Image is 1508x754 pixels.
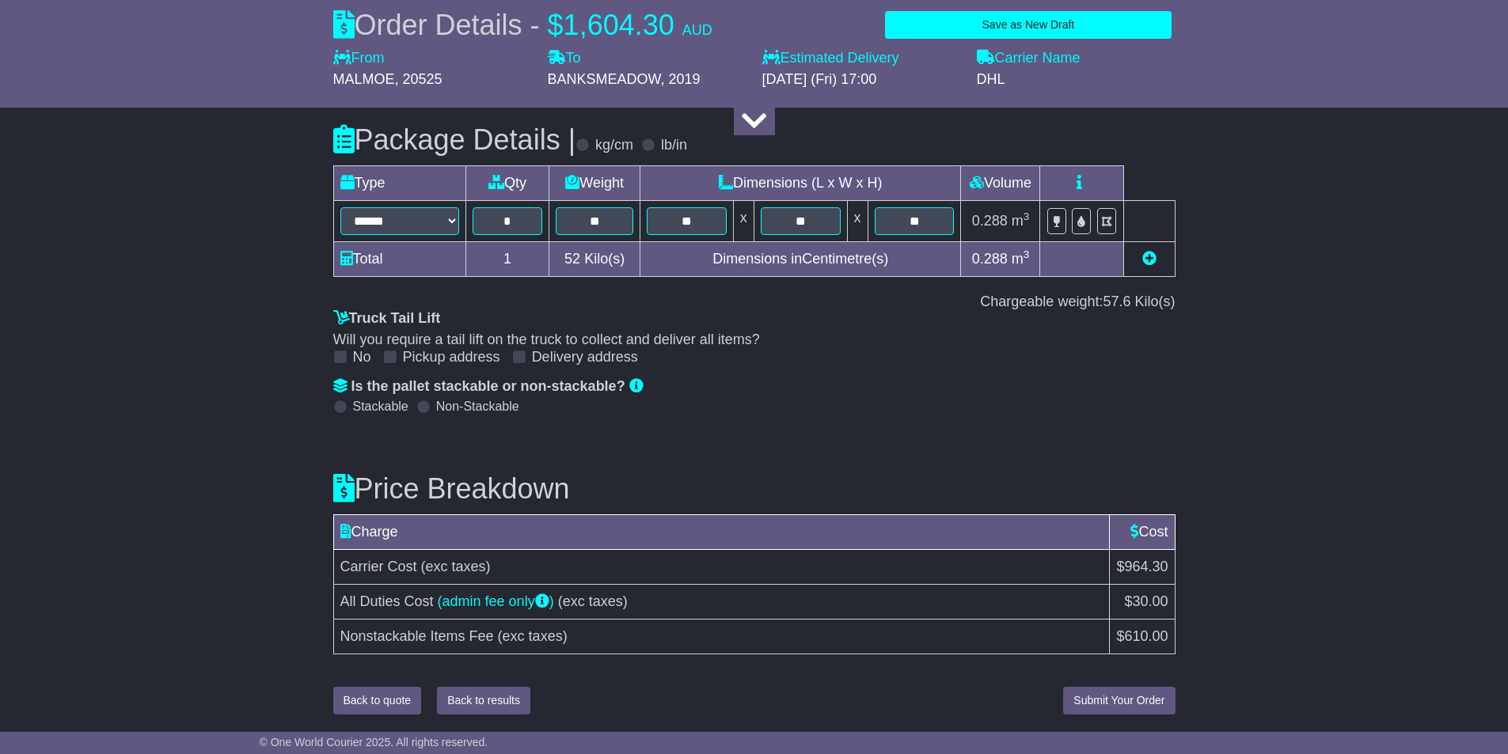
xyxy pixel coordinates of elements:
[436,399,519,414] label: Non-Stackable
[340,559,417,574] span: Carrier Cost
[353,349,371,366] label: No
[333,515,1110,550] td: Charge
[438,593,554,609] a: (admin fee only)
[1024,248,1030,260] sup: 3
[640,241,961,276] td: Dimensions in Centimetre(s)
[1073,694,1164,707] span: Submit Your Order
[333,294,1176,311] div: Chargeable weight: Kilo(s)
[333,50,385,67] label: From
[1142,251,1157,267] a: Add new item
[1124,593,1168,609] span: $30.00
[532,349,638,366] label: Delivery address
[1012,251,1030,267] span: m
[972,251,1008,267] span: 0.288
[1110,515,1175,550] td: Cost
[548,9,564,41] span: $
[353,399,408,414] label: Stackable
[595,137,633,154] label: kg/cm
[558,593,628,609] span: (exc taxes)
[465,241,549,276] td: 1
[465,165,549,200] td: Qty
[1116,559,1168,574] span: $964.30
[1024,210,1030,222] sup: 3
[351,378,625,394] span: Is the pallet stackable or non-stackable?
[762,71,961,89] div: [DATE] (Fri) 17:00
[403,349,500,366] label: Pickup address
[564,251,580,267] span: 52
[885,11,1171,39] button: Save as New Draft
[333,8,712,42] div: Order Details -
[333,241,465,276] td: Total
[977,71,1176,89] div: DHL
[498,628,568,644] span: (exc taxes)
[1012,213,1030,229] span: m
[548,50,581,67] label: To
[437,687,530,714] button: Back to results
[762,50,961,67] label: Estimated Delivery
[733,200,754,241] td: x
[661,71,701,87] span: , 2019
[640,165,961,200] td: Dimensions (L x W x H)
[421,559,491,574] span: (exc taxes)
[260,736,488,748] span: © One World Courier 2025. All rights reserved.
[682,22,712,38] span: AUD
[847,200,868,241] td: x
[333,473,1176,505] h3: Price Breakdown
[333,332,1176,349] div: Will you require a tail lift on the truck to collect and deliver all items?
[972,213,1008,229] span: 0.288
[961,165,1040,200] td: Volume
[548,71,661,87] span: BANKSMEADOW
[549,165,640,200] td: Weight
[333,71,395,87] span: MALMOE
[333,310,441,328] label: Truck Tail Lift
[661,137,687,154] label: lb/in
[1103,294,1130,309] span: 57.6
[549,241,640,276] td: Kilo(s)
[333,124,576,156] h3: Package Details |
[333,687,422,714] button: Back to quote
[977,50,1081,67] label: Carrier Name
[340,628,494,644] span: Nonstackable Items Fee
[1116,628,1168,644] span: $610.00
[395,71,443,87] span: , 20525
[333,165,465,200] td: Type
[1063,687,1175,714] button: Submit Your Order
[564,9,674,41] span: 1,604.30
[340,593,434,609] span: All Duties Cost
